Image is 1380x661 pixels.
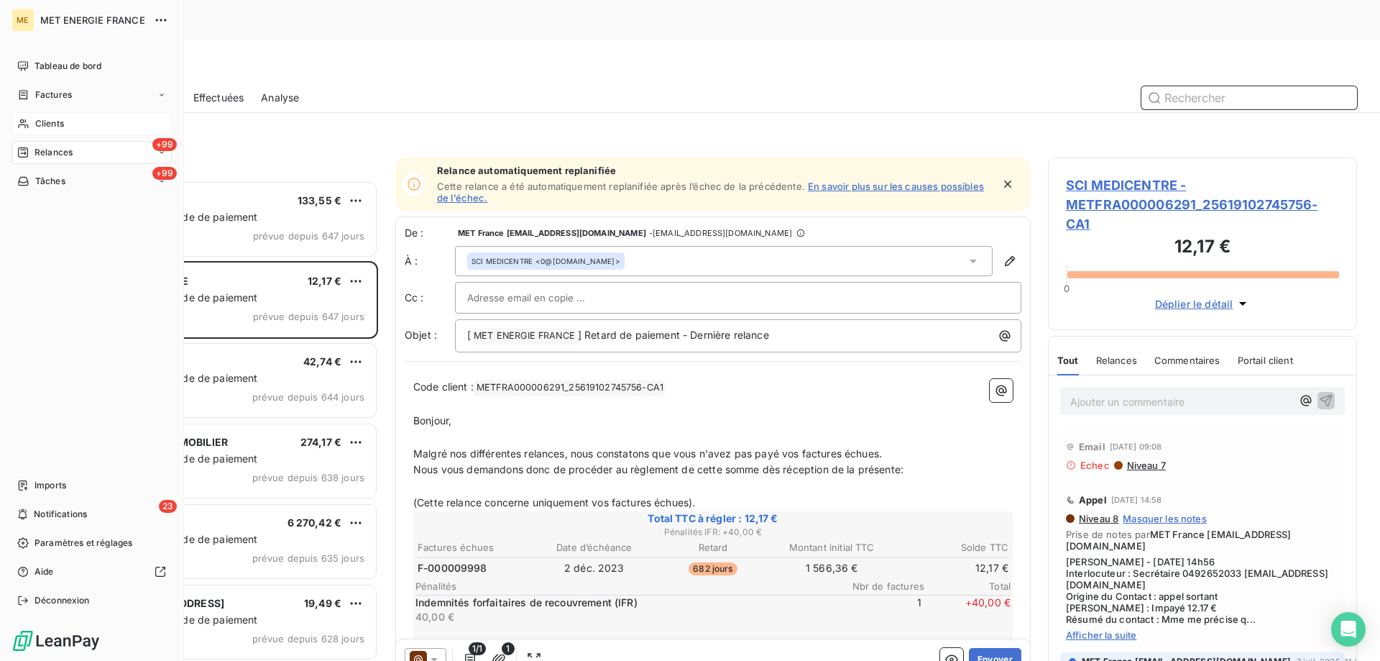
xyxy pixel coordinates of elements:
span: [DATE] 14:58 [1111,496,1162,504]
span: 1 [502,642,515,655]
span: Objet : [405,329,437,341]
span: Pénalités [415,580,838,592]
span: [PERSON_NAME] - [DATE] 14h56 Interlocuteur : Secrétaire 0492652033 [EMAIL_ADDRESS][DOMAIN_NAME] O... [1066,556,1339,625]
span: 1 [835,596,921,624]
button: Déplier le détail [1151,296,1255,312]
span: Effectuées [193,91,244,105]
span: Nbr de factures [838,580,924,592]
span: Nous vous demandons donc de procéder au règlement de cette somme dès réception de la présente: [413,463,903,475]
span: 42,74 € [303,355,341,368]
span: prévue depuis 644 jours [252,391,364,403]
span: Relances [34,146,73,159]
span: Malgré nos différentes relances, nous constatons que vous n'avez pas payé vos factures échues. [413,447,882,460]
span: Aide [34,565,54,578]
span: prévue depuis 628 jours [252,633,364,644]
th: Factures échues [417,540,534,555]
a: En savoir plus sur les causes possibles de l’échec. [437,181,984,204]
span: Relances [1096,355,1137,366]
span: Relance automatiquement replanifiée [437,165,992,176]
span: Imports [34,479,66,492]
span: 0 [1064,283,1069,294]
span: Appel [1079,494,1107,506]
span: Total [924,580,1011,592]
span: +99 [152,167,177,180]
span: 23 [159,500,177,513]
th: Montant initial TTC [773,540,891,555]
span: Niveau 7 [1126,460,1166,471]
span: MET France [EMAIL_ADDRESS][DOMAIN_NAME] [1066,529,1292,552]
h3: 12,17 € [1066,234,1339,263]
span: 12,17 € [308,275,341,287]
span: Clients [35,117,64,130]
span: Masquer les notes [1123,513,1207,524]
span: Niveau 8 [1077,513,1118,524]
span: Analyse [261,91,299,105]
label: À : [405,254,455,268]
span: [DATE] 09:08 [1110,442,1162,451]
td: 12,17 € [892,560,1009,576]
span: 682 jours [689,562,737,575]
th: Date d’échéance [535,540,653,555]
span: De : [405,226,455,240]
span: Déplier le détail [1155,296,1233,311]
span: 133,55 € [298,194,341,206]
span: 1/1 [469,642,486,655]
span: Afficher la suite [1066,629,1339,641]
th: Solde TTC [892,540,1009,555]
span: prévue depuis 647 jours [253,230,364,242]
span: (Cette relance concerne uniquement vos factures échues). [413,496,695,509]
span: MET France [EMAIL_ADDRESS][DOMAIN_NAME] [458,229,646,237]
span: F-000009998 [418,561,487,575]
span: Prise de notes par [1066,529,1339,552]
span: Portail client [1238,355,1293,366]
span: MET ENERGIE FRANCE [471,328,577,345]
p: Indemnités forfaitaires de recouvrement (IFR) [415,596,832,610]
span: Total TTC à régler : 12,17 € [415,511,1011,526]
input: Adresse email en copie ... [467,287,622,309]
span: Paramètres et réglages [34,537,132,550]
span: + 40,00 € [924,596,1011,624]
span: SCI MEDICENTRE [471,256,533,266]
span: Cette relance a été automatiquement replanifiée après l’échec de la précédente. [437,181,805,192]
span: Tableau de bord [34,60,101,73]
span: Tout [1057,355,1079,366]
th: Retard [654,540,771,555]
span: Bonjour, [413,414,451,427]
p: 40,00 € [415,610,832,624]
td: 2 déc. 2023 [535,560,653,576]
span: ] Retard de paiement - Dernière relance [578,329,769,341]
label: Cc : [405,291,455,305]
span: 274,17 € [300,436,341,448]
input: Rechercher [1141,86,1357,109]
span: prévue depuis 647 jours [253,311,364,322]
span: Factures [35,88,72,101]
span: 19,49 € [304,597,341,609]
span: prévue depuis 638 jours [252,472,364,483]
span: Tâches [35,175,65,188]
span: SCI MEDICENTRE - METFRA000006291_25619102745756-CA1 [1066,175,1339,234]
span: 6 270,42 € [287,516,342,529]
span: Commentaires [1154,355,1220,366]
span: +99 [152,138,177,151]
span: - [EMAIL_ADDRESS][DOMAIN_NAME] [649,229,792,237]
span: Code client : [413,380,474,393]
span: [ [467,329,471,341]
span: Notifications [34,508,87,521]
span: Déconnexion [34,594,90,607]
span: METFRA000006291_25619102745756-CA1 [474,380,666,396]
span: Echec [1080,460,1110,471]
span: Pénalités IFR : + 40,00 € [415,526,1011,539]
img: Logo LeanPay [11,629,101,652]
a: Aide [11,560,172,583]
div: Open Intercom Messenger [1331,612,1366,647]
span: prévue depuis 635 jours [252,552,364,564]
td: 1 566,36 € [773,560,891,576]
div: <0@[DOMAIN_NAME]> [471,256,620,266]
span: Email [1079,441,1105,452]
